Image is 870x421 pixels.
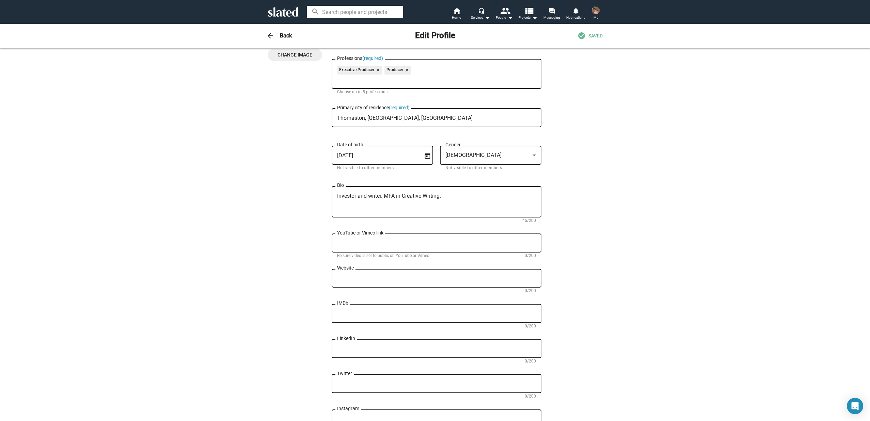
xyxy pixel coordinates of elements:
[522,218,536,224] mat-hint: 45/200
[307,6,403,18] input: Search people and projects
[519,14,537,22] span: Projects
[525,359,536,364] mat-hint: 0/200
[445,7,469,22] a: Home
[524,6,534,16] mat-icon: view_list
[540,7,564,22] a: Messaging
[422,150,433,162] button: Open calendar
[445,165,502,171] mat-hint: Not visible to other members
[531,14,539,22] mat-icon: arrow_drop_down
[847,398,863,414] div: Open Intercom Messenger
[525,288,536,294] mat-hint: 0/200
[492,7,516,22] button: People
[525,324,536,329] mat-hint: 0/200
[445,152,502,158] span: [DEMOGRAPHIC_DATA]
[500,6,510,16] mat-icon: people
[483,14,491,22] mat-icon: arrow_drop_down
[452,14,461,22] span: Home
[337,253,429,259] mat-hint: Be sure video is set to public on YouTube or Vimeo
[549,7,555,14] mat-icon: forum
[478,7,484,14] mat-icon: headset_mic
[453,7,461,15] mat-icon: home
[516,7,540,22] button: Projects
[337,66,382,75] mat-chip: Executive Producer
[337,90,387,95] mat-hint: Choose up to 5 professions
[384,66,411,75] mat-chip: Producer
[594,14,598,22] span: Me
[578,32,586,40] mat-icon: check_circle
[268,49,322,61] button: Change Image
[506,14,514,22] mat-icon: arrow_drop_down
[374,67,380,73] mat-icon: close
[266,32,274,40] mat-icon: arrow_back
[403,67,409,73] mat-icon: close
[564,7,588,22] a: Notifications
[525,253,536,259] mat-hint: 0/200
[280,32,292,39] h3: Back
[566,14,585,22] span: Notifications
[588,33,603,39] span: SAVED
[525,394,536,399] mat-hint: 0/200
[471,14,490,22] div: Services
[496,14,513,22] div: People
[543,14,560,22] span: Messaging
[469,7,492,22] button: Services
[337,165,394,171] mat-hint: Not visible to other members
[588,5,604,22] button: Tiffany JelkeMe
[572,7,579,14] mat-icon: notifications
[415,30,455,41] h2: Edit Profile
[273,49,317,61] span: Change Image
[592,6,600,14] img: Tiffany Jelke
